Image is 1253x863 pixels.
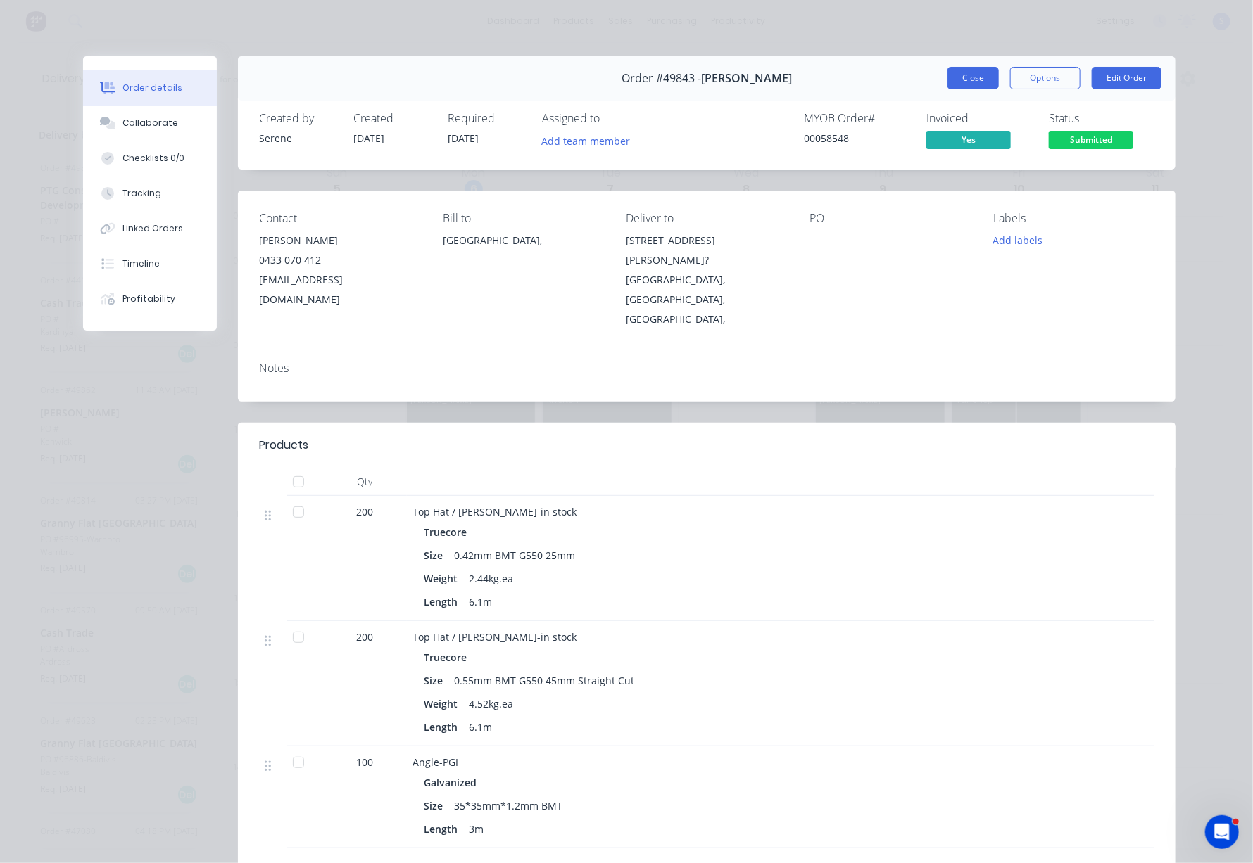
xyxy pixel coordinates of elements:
span: Top Hat / [PERSON_NAME]-in stock [413,505,577,518]
div: MYOB Order # [804,112,909,125]
div: 0.55mm BMT G550 45mm Straight Cut [448,670,640,691]
div: Notes [259,362,1154,375]
div: PO [810,212,971,225]
div: Assigned to [542,112,683,125]
div: Serene [259,131,336,146]
div: Collaborate [122,117,178,129]
div: [STREET_ADDRESS][PERSON_NAME]? [626,231,788,270]
button: Add labels [986,231,1050,250]
div: Profitability [122,293,175,305]
div: Checklists 0/0 [122,152,184,165]
div: [EMAIL_ADDRESS][DOMAIN_NAME] [259,270,420,309]
div: Status [1049,112,1154,125]
span: [DATE] [448,132,479,145]
div: Qty [322,468,407,496]
button: Timeline [83,246,217,281]
div: Size [424,795,448,816]
div: [GEOGRAPHIC_DATA], [443,231,604,276]
div: Length [424,717,463,737]
div: [GEOGRAPHIC_DATA], [GEOGRAPHIC_DATA], [GEOGRAPHIC_DATA], [626,270,788,329]
div: 35*35mm*1.2mm BMT [448,795,568,816]
button: Order details [83,70,217,106]
div: [STREET_ADDRESS][PERSON_NAME]?[GEOGRAPHIC_DATA], [GEOGRAPHIC_DATA], [GEOGRAPHIC_DATA], [626,231,788,329]
div: Bill to [443,212,604,225]
div: Length [424,592,463,612]
span: Order #49843 - [622,72,701,85]
div: 4.52kg.ea [463,693,519,714]
div: 00058548 [804,131,909,146]
button: Collaborate [83,106,217,141]
div: Created by [259,112,336,125]
div: [PERSON_NAME] [259,231,420,250]
div: Timeline [122,257,160,270]
div: Order details [122,82,182,94]
span: 200 [356,504,373,519]
div: 0.42mm BMT G550 25mm [448,545,581,565]
div: [PERSON_NAME]0433 070 412[EMAIL_ADDRESS][DOMAIN_NAME] [259,231,420,309]
div: Required [448,112,525,125]
span: Submitted [1049,131,1133,148]
div: [GEOGRAPHIC_DATA], [443,231,604,250]
div: Created [353,112,431,125]
span: Top Hat / [PERSON_NAME]-in stock [413,630,577,644]
div: Invoiced [926,112,1032,125]
button: Add team member [534,131,638,150]
div: Deliver to [626,212,788,225]
div: Tracking [122,187,161,200]
div: Size [424,670,448,691]
div: Weight [424,693,463,714]
div: Contact [259,212,420,225]
div: Size [424,545,448,565]
button: Checklists 0/0 [83,141,217,176]
div: 6.1m [463,592,498,612]
div: 3m [463,819,489,839]
span: [DATE] [353,132,384,145]
span: [PERSON_NAME] [701,72,792,85]
button: Tracking [83,176,217,211]
button: Edit Order [1092,67,1161,89]
button: Linked Orders [83,211,217,246]
span: 100 [356,755,373,769]
iframe: Intercom live chat [1205,815,1239,849]
div: Truecore [424,522,472,542]
div: Weight [424,568,463,589]
div: Galvanized [424,772,482,793]
div: 0433 070 412 [259,250,420,270]
div: Labels [993,212,1154,225]
div: Products [259,437,308,454]
button: Options [1010,67,1081,89]
div: Truecore [424,647,472,667]
span: 200 [356,629,373,644]
button: Add team member [542,131,638,150]
div: 6.1m [463,717,498,737]
div: Length [424,819,463,839]
div: 2.44kg.ea [463,568,519,589]
div: Linked Orders [122,222,183,235]
button: Submitted [1049,131,1133,152]
button: Profitability [83,281,217,317]
span: Angle-PGI [413,755,458,769]
span: Yes [926,131,1011,148]
button: Close [947,67,999,89]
